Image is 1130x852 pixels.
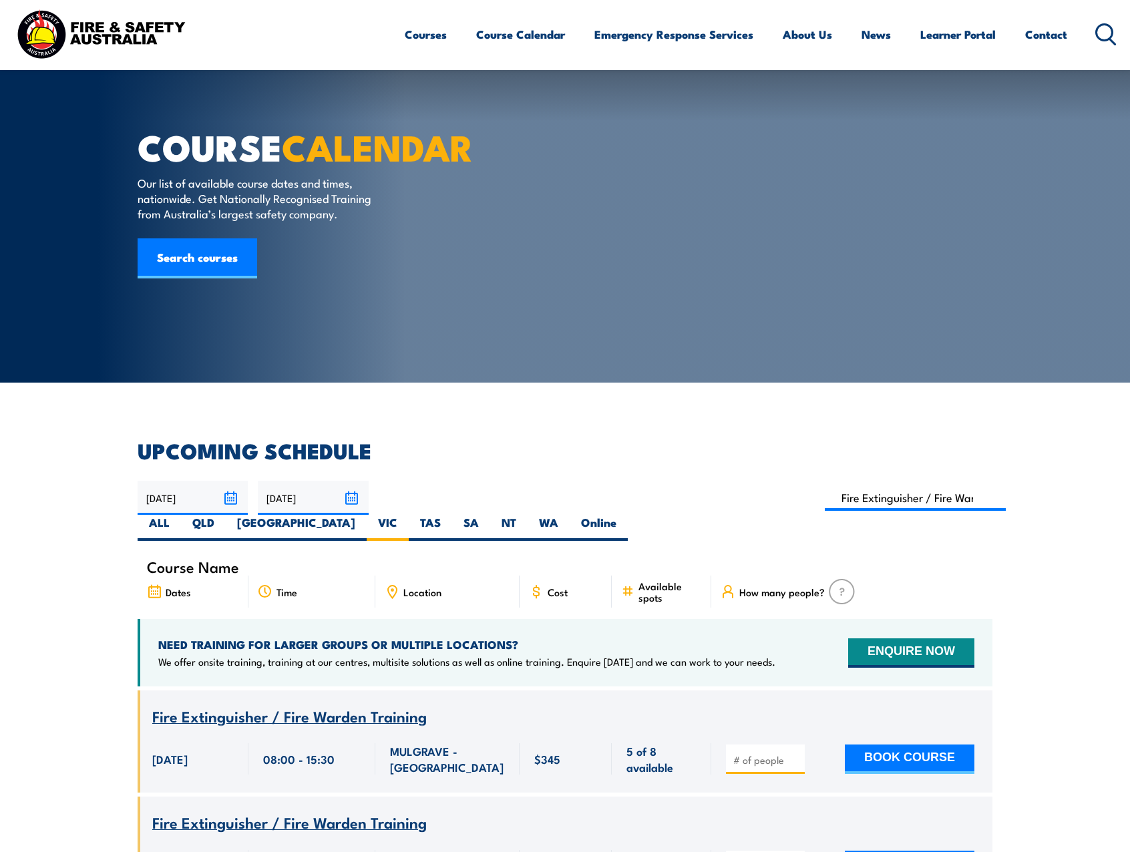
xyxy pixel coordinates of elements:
a: Courses [405,17,447,52]
input: # of people [733,753,800,767]
p: We offer onsite training, training at our centres, multisite solutions as well as online training... [158,655,775,668]
span: $345 [534,751,560,767]
label: TAS [409,515,452,541]
p: Our list of available course dates and times, nationwide. Get Nationally Recognised Training from... [138,175,381,222]
a: Learner Portal [920,17,996,52]
span: 08:00 - 15:30 [263,751,335,767]
span: MULGRAVE - [GEOGRAPHIC_DATA] [390,743,505,775]
span: Fire Extinguisher / Fire Warden Training [152,811,427,833]
span: Time [276,586,297,598]
span: How many people? [739,586,825,598]
a: Fire Extinguisher / Fire Warden Training [152,815,427,831]
button: BOOK COURSE [845,744,974,774]
label: VIC [367,515,409,541]
a: About Us [783,17,832,52]
a: Emergency Response Services [594,17,753,52]
label: NT [490,515,528,541]
input: Search Course [825,485,1006,511]
a: News [862,17,891,52]
a: Course Calendar [476,17,565,52]
h2: UPCOMING SCHEDULE [138,441,992,459]
label: SA [452,515,490,541]
label: Online [570,515,628,541]
span: Available spots [638,580,702,603]
span: Course Name [147,561,239,572]
label: WA [528,515,570,541]
label: [GEOGRAPHIC_DATA] [226,515,367,541]
span: Location [403,586,441,598]
a: Contact [1025,17,1067,52]
input: To date [258,481,368,515]
span: [DATE] [152,751,188,767]
a: Fire Extinguisher / Fire Warden Training [152,708,427,725]
span: 5 of 8 available [626,743,697,775]
label: QLD [181,515,226,541]
span: Cost [548,586,568,598]
span: Dates [166,586,191,598]
strong: CALENDAR [282,118,474,174]
input: From date [138,481,248,515]
span: Fire Extinguisher / Fire Warden Training [152,704,427,727]
button: ENQUIRE NOW [848,638,974,668]
a: Search courses [138,238,257,278]
h1: COURSE [138,131,467,162]
h4: NEED TRAINING FOR LARGER GROUPS OR MULTIPLE LOCATIONS? [158,637,775,652]
label: ALL [138,515,181,541]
